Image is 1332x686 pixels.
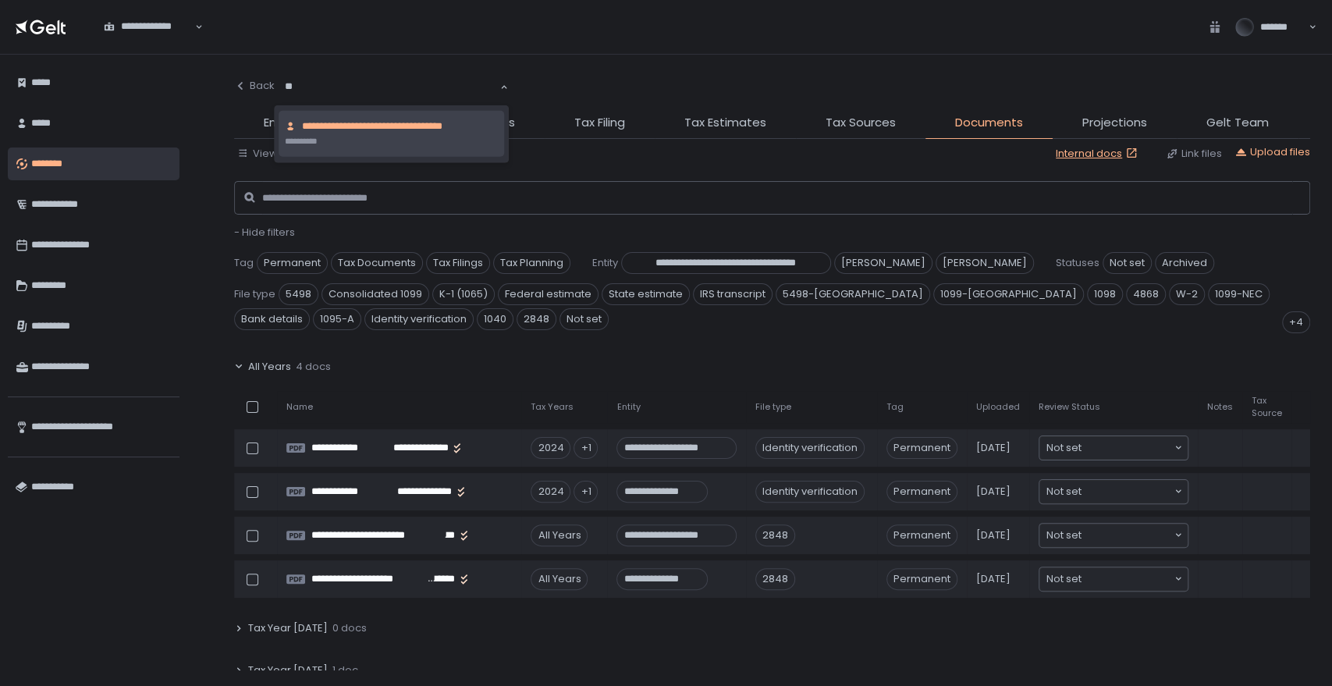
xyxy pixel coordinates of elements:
[331,252,423,274] span: Tax Documents
[1169,283,1205,305] span: W-2
[1039,567,1188,591] div: Search for option
[234,70,275,101] button: Back
[275,70,508,103] div: Search for option
[1082,114,1147,132] span: Projections
[1166,147,1222,161] button: Link files
[1056,256,1099,270] span: Statuses
[234,225,295,240] span: - Hide filters
[755,524,795,546] div: 2848
[755,401,791,413] span: File type
[321,283,429,305] span: Consolidated 1099
[1082,440,1173,456] input: Search for option
[364,308,474,330] span: Identity verification
[332,663,358,677] span: 1 doc
[1039,480,1188,503] div: Search for option
[234,256,254,270] span: Tag
[234,287,275,301] span: File type
[531,481,570,503] div: 2024
[976,441,1011,455] span: [DATE]
[755,568,795,590] div: 2848
[976,485,1011,499] span: [DATE]
[1039,401,1100,413] span: Review Status
[94,11,203,44] div: Search for option
[684,114,766,132] span: Tax Estimates
[296,360,331,374] span: 4 docs
[976,528,1011,542] span: [DATE]
[574,481,598,503] div: +1
[104,34,194,49] input: Search for option
[1082,571,1173,587] input: Search for option
[1046,571,1082,587] span: Not set
[531,401,574,413] span: Tax Years
[755,481,865,503] div: Identity verification
[1082,484,1173,499] input: Search for option
[1208,283,1270,305] span: 1099-NEC
[1126,283,1166,305] span: 4868
[1046,528,1082,543] span: Not set
[498,283,599,305] span: Federal estimate
[1056,147,1141,161] a: Internal docs
[755,437,865,459] div: Identity verification
[933,283,1084,305] span: 1099-[GEOGRAPHIC_DATA]
[531,524,588,546] div: All Years
[493,252,570,274] span: Tax Planning
[517,308,556,330] span: 2848
[559,308,609,330] span: Not set
[886,437,957,459] span: Permanent
[776,283,930,305] span: 5498-[GEOGRAPHIC_DATA]
[1103,252,1152,274] span: Not set
[248,360,291,374] span: All Years
[886,524,957,546] span: Permanent
[426,252,490,274] span: Tax Filings
[264,114,296,132] span: Entity
[234,226,295,240] button: - Hide filters
[257,252,328,274] span: Permanent
[955,114,1023,132] span: Documents
[592,256,618,270] span: Entity
[279,283,318,305] span: 5498
[886,481,957,503] span: Permanent
[1046,484,1082,499] span: Not set
[432,283,495,305] span: K-1 (1065)
[826,114,896,132] span: Tax Sources
[1155,252,1214,274] span: Archived
[886,401,904,413] span: Tag
[574,114,625,132] span: Tax Filing
[834,252,932,274] span: [PERSON_NAME]
[1039,524,1188,547] div: Search for option
[531,437,570,459] div: 2024
[477,308,513,330] span: 1040
[936,252,1034,274] span: [PERSON_NAME]
[286,401,313,413] span: Name
[248,663,328,677] span: Tax Year [DATE]
[332,621,367,635] span: 0 docs
[234,79,275,93] div: Back
[1282,311,1310,333] div: +4
[976,401,1020,413] span: Uploaded
[976,572,1011,586] span: [DATE]
[602,283,690,305] span: State estimate
[1082,528,1173,543] input: Search for option
[1206,114,1269,132] span: Gelt Team
[1234,145,1310,159] button: Upload files
[237,147,346,161] button: View by: Tax years
[1087,283,1123,305] span: 1098
[616,401,640,413] span: Entity
[248,621,328,635] span: Tax Year [DATE]
[886,568,957,590] span: Permanent
[1207,401,1233,413] span: Notes
[313,308,361,330] span: 1095-A
[693,283,773,305] span: IRS transcript
[1039,436,1188,460] div: Search for option
[531,568,588,590] div: All Years
[1252,395,1282,418] span: Tax Source
[574,437,598,459] div: +1
[285,79,499,94] input: Search for option
[1046,440,1082,456] span: Not set
[234,308,310,330] span: Bank details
